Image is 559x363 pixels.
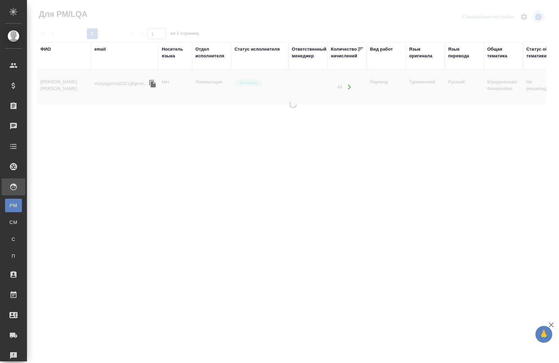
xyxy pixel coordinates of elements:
[5,249,22,263] a: П
[8,202,19,209] span: PM
[538,327,550,341] span: 🙏
[5,199,22,212] a: PM
[292,46,327,59] div: Ответственный менеджер
[487,46,520,59] div: Общая тематика
[535,326,552,343] button: 🙏
[526,46,559,59] div: Статус общей тематики
[94,46,106,53] div: email
[5,216,22,229] a: CM
[8,236,19,243] span: С
[148,79,158,89] button: Скопировать
[235,46,280,53] div: Статус исполнителя
[409,46,441,59] div: Язык оригинала
[448,46,480,59] div: Язык перевода
[8,253,19,259] span: П
[331,46,357,59] div: Количество начислений
[343,80,356,94] button: Открыть работы
[370,46,393,53] div: Вид работ
[40,46,51,53] div: ФИО
[162,46,189,59] div: Носитель языка
[5,232,22,246] a: С
[8,219,19,226] span: CM
[195,46,228,59] div: Отдел исполнителя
